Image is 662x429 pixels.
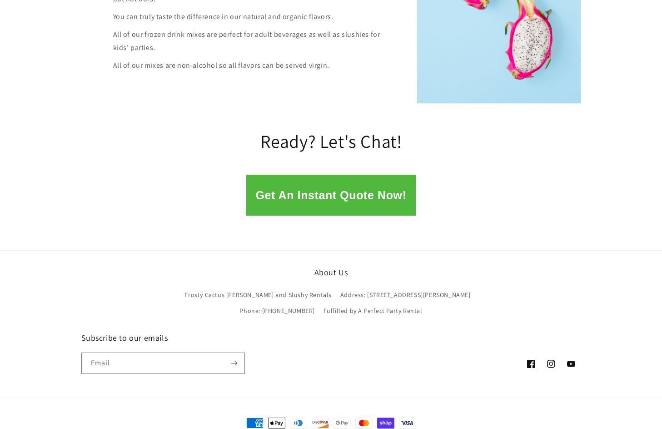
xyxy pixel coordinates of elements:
h2: About Us [159,267,504,278]
a: Phone: [PHONE_NUMBER] [239,303,315,319]
button: Subscribe [224,353,244,374]
button: Get An Instant Quote Now! [246,175,415,216]
h2: Subscribe to our emails [81,333,331,343]
input: Email [82,353,244,373]
p: All of our mixes are non-alcohol so all flavors can be served virgin. [113,59,385,72]
a: Frosty Cactus [PERSON_NAME] and Slushy Rentals [184,289,332,303]
p: You can truly taste the difference in our natural and organic flavors. [113,10,385,24]
p: All of our frozen drink mixes are perfect for adult beverages as well as slushies for kids’ parties. [113,28,385,55]
a: Fulfilled by A Perfect Party Rental [324,303,423,319]
h2: Ready? Let's Chat! [154,129,508,153]
a: Address: [STREET_ADDRESS][PERSON_NAME] [340,287,471,303]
